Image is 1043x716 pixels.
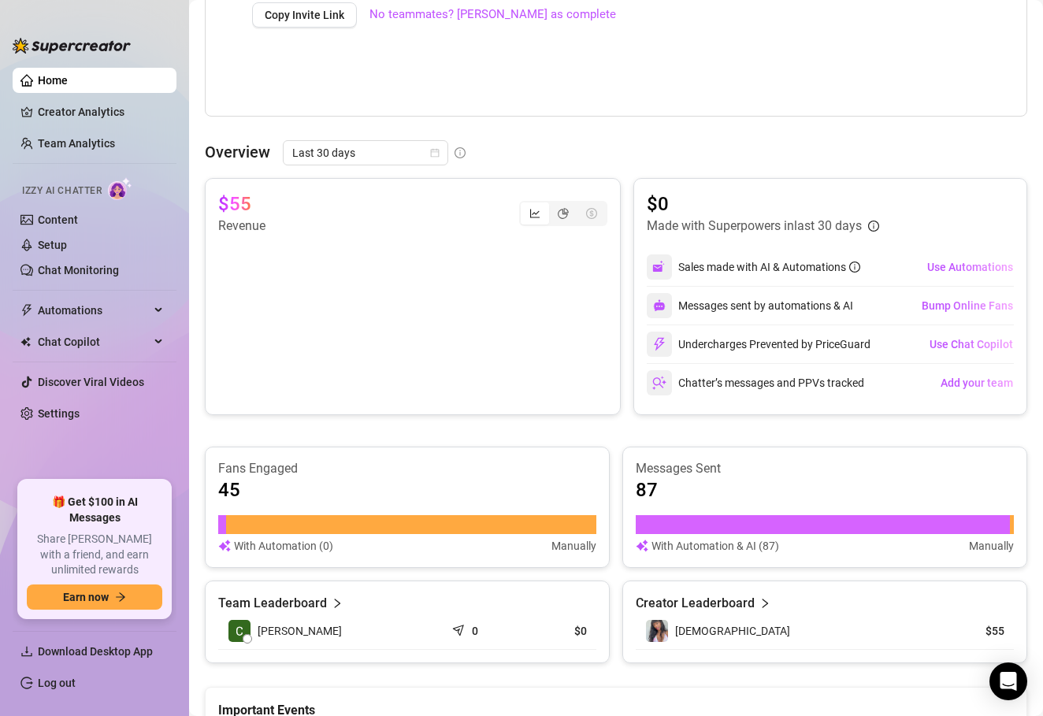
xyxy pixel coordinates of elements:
a: No teammates? [PERSON_NAME] as complete [369,6,616,24]
article: $55 [218,191,251,217]
article: With Automation & AI (87) [651,537,779,555]
img: svg%3e [218,537,231,555]
a: Team Analytics [38,137,115,150]
span: pie-chart [558,208,569,219]
article: 45 [218,477,240,503]
img: Aura Snowe [228,620,251,642]
span: info-circle [868,221,879,232]
article: Manually [969,537,1014,555]
span: [PERSON_NAME] [258,622,342,640]
span: right [759,594,770,613]
a: Content [38,213,78,226]
img: svg%3e [652,337,666,351]
span: send [452,621,468,636]
a: Home [38,74,68,87]
button: Use Chat Copilot [929,332,1014,357]
article: $0 [647,191,879,217]
img: svg%3e [652,260,666,274]
span: [DEMOGRAPHIC_DATA] [675,625,790,637]
span: Automations [38,298,150,323]
span: Chat Copilot [38,329,150,354]
article: $0 [530,623,587,639]
span: info-circle [455,147,466,158]
article: 0 [472,623,478,639]
span: Bump Online Fans [922,299,1013,312]
img: logo-BBDzfeDw.svg [13,38,131,54]
button: Earn nowarrow-right [27,584,162,610]
article: $55 [933,623,1004,639]
span: Use Chat Copilot [930,338,1013,351]
article: Revenue [218,217,265,236]
img: Christiana [646,620,668,642]
div: Messages sent by automations & AI [647,293,853,318]
img: svg%3e [653,299,666,312]
span: Copy Invite Link [265,9,344,21]
article: Manually [551,537,596,555]
img: AI Chatter [108,177,132,200]
button: Bump Online Fans [921,293,1014,318]
span: dollar-circle [586,208,597,219]
a: Discover Viral Videos [38,376,144,388]
button: Use Automations [926,254,1014,280]
div: Sales made with AI & Automations [678,258,860,276]
article: With Automation (0) [234,537,333,555]
button: Copy Invite Link [252,2,357,28]
span: Earn now [63,591,109,603]
div: segmented control [519,201,607,226]
span: Add your team [941,377,1013,389]
img: svg%3e [636,537,648,555]
span: calendar [430,148,440,158]
span: Download Desktop App [38,645,153,658]
div: Open Intercom Messenger [989,662,1027,700]
span: thunderbolt [20,304,33,317]
img: Chat Copilot [20,336,31,347]
span: download [20,645,33,658]
a: Creator Analytics [38,99,164,124]
div: Chatter’s messages and PPVs tracked [647,370,864,395]
article: 87 [636,477,658,503]
div: Undercharges Prevented by PriceGuard [647,332,870,357]
span: Last 30 days [292,141,439,165]
article: Overview [205,140,270,164]
a: Chat Monitoring [38,264,119,276]
span: Izzy AI Chatter [22,184,102,198]
a: Log out [38,677,76,689]
article: Team Leaderboard [218,594,327,613]
a: Setup [38,239,67,251]
span: arrow-right [115,592,126,603]
article: Creator Leaderboard [636,594,755,613]
button: Add your team [940,370,1014,395]
span: line-chart [529,208,540,219]
span: Share [PERSON_NAME] with a friend, and earn unlimited rewards [27,532,162,578]
span: right [332,594,343,613]
a: Settings [38,407,80,420]
span: Use Automations [927,261,1013,273]
article: Fans Engaged [218,460,596,477]
img: svg%3e [652,376,666,390]
span: info-circle [849,262,860,273]
article: Messages Sent [636,460,1014,477]
article: Made with Superpowers in last 30 days [647,217,862,236]
span: 🎁 Get $100 in AI Messages [27,495,162,525]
